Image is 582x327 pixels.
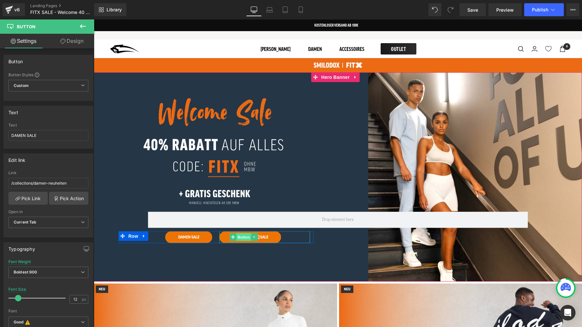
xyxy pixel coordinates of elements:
[3,3,25,16] a: v6
[566,3,579,16] button: More
[8,287,26,292] div: Font Size
[157,214,164,222] a: Expand / Collapse
[262,3,277,16] a: Laptop
[14,320,24,326] i: Good
[46,212,55,221] a: Expand / Collapse
[524,3,564,16] button: Publish
[14,83,29,89] b: Custom
[221,2,264,9] p: Kostenloser Versand ab 100€
[84,215,106,219] span: DAMEN SALE
[33,212,46,221] span: Row
[488,3,522,16] a: Preview
[438,27,444,32] a: Login
[444,3,457,16] button: Redo
[244,21,272,37] a: Accessoires
[107,7,122,13] span: Library
[30,3,105,8] a: Landing Pages
[8,171,88,175] div: Link
[8,192,48,205] a: Pick Link
[213,21,229,37] a: Damen
[8,243,35,252] div: Typography
[166,21,198,37] a: [PERSON_NAME]
[8,260,31,264] div: Font Weight
[8,72,88,77] div: Button Styles
[8,309,88,313] div: Font
[30,10,93,15] span: FITX SALE - Welcome 40 % Rabatt
[48,34,95,48] a: Design
[8,55,23,64] div: Button
[14,220,37,224] b: Current Tab
[14,270,37,274] b: Boldest 900
[258,53,266,63] a: Expand / Collapse
[71,212,119,224] a: DAMEN SALE
[277,3,293,16] a: Tablet
[8,178,88,188] input: https://your-shop.myshopify.com
[470,24,476,30] cart-count: 0
[246,3,262,16] a: Desktop
[532,7,548,12] span: Publish
[17,24,35,29] span: Button
[49,192,88,205] a: Pick Action
[82,297,87,301] span: px
[287,24,323,35] a: OUTLET
[94,3,126,16] a: New Library
[143,214,158,222] span: Button
[496,6,514,13] span: Preview
[428,3,441,16] button: Undo
[8,210,88,214] div: Open in
[560,305,576,321] div: Open Intercom Messenger
[8,106,18,115] div: Text
[424,27,430,32] a: Suche
[465,26,472,32] a: Warenkorb
[293,3,309,16] a: Mobile
[8,154,26,163] div: Edit link
[226,53,257,63] span: Hero Banner
[8,123,88,127] div: Text
[467,6,478,13] span: Save
[13,6,21,14] div: v6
